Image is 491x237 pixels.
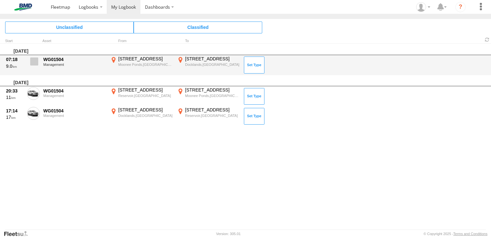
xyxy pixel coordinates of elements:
[43,63,106,66] div: Management
[176,107,240,126] label: Click to View Event Location
[244,57,264,73] button: Click to Set
[176,87,240,106] label: Click to View Event Location
[43,114,106,118] div: Management
[118,93,173,98] div: Reservoir,[GEOGRAPHIC_DATA]
[185,107,239,113] div: [STREET_ADDRESS]
[216,232,241,236] div: Version: 305.01
[424,232,487,236] div: © Copyright 2025 -
[244,108,264,125] button: Click to Set
[118,113,173,118] div: Docklands,[GEOGRAPHIC_DATA]
[118,87,173,93] div: [STREET_ADDRESS]
[43,57,106,62] div: WG01504
[176,39,240,43] div: To
[453,232,487,236] a: Terms and Conditions
[134,22,262,33] span: Click to view Classified Trips
[185,93,239,98] div: Moonee Ponds,[GEOGRAPHIC_DATA]
[42,39,107,43] div: Asset
[109,56,174,75] label: Click to View Event Location
[6,63,23,69] div: 9.0
[118,107,173,113] div: [STREET_ADDRESS]
[455,2,466,12] i: ?
[244,88,264,105] button: Click to Set
[185,56,239,62] div: [STREET_ADDRESS]
[43,94,106,98] div: Management
[185,62,239,67] div: Docklands,[GEOGRAPHIC_DATA]
[109,107,174,126] label: Click to View Event Location
[118,62,173,67] div: Moonee Ponds,[GEOGRAPHIC_DATA]
[118,56,173,62] div: [STREET_ADDRESS]
[6,4,40,11] img: bmd-logo.svg
[6,108,23,114] div: 17:14
[5,22,134,33] span: Click to view Unclassified Trips
[4,231,33,237] a: Visit our Website
[109,39,174,43] div: From
[6,57,23,62] div: 07:18
[5,39,24,43] div: Click to Sort
[414,2,433,12] div: John Spicuglia
[6,114,23,120] div: 17
[176,56,240,75] label: Click to View Event Location
[6,94,23,100] div: 11
[185,113,239,118] div: Reservoir,[GEOGRAPHIC_DATA]
[109,87,174,106] label: Click to View Event Location
[6,88,23,94] div: 20:33
[185,87,239,93] div: [STREET_ADDRESS]
[43,88,106,94] div: WG01504
[483,37,491,43] span: Refresh
[43,108,106,114] div: WG01504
